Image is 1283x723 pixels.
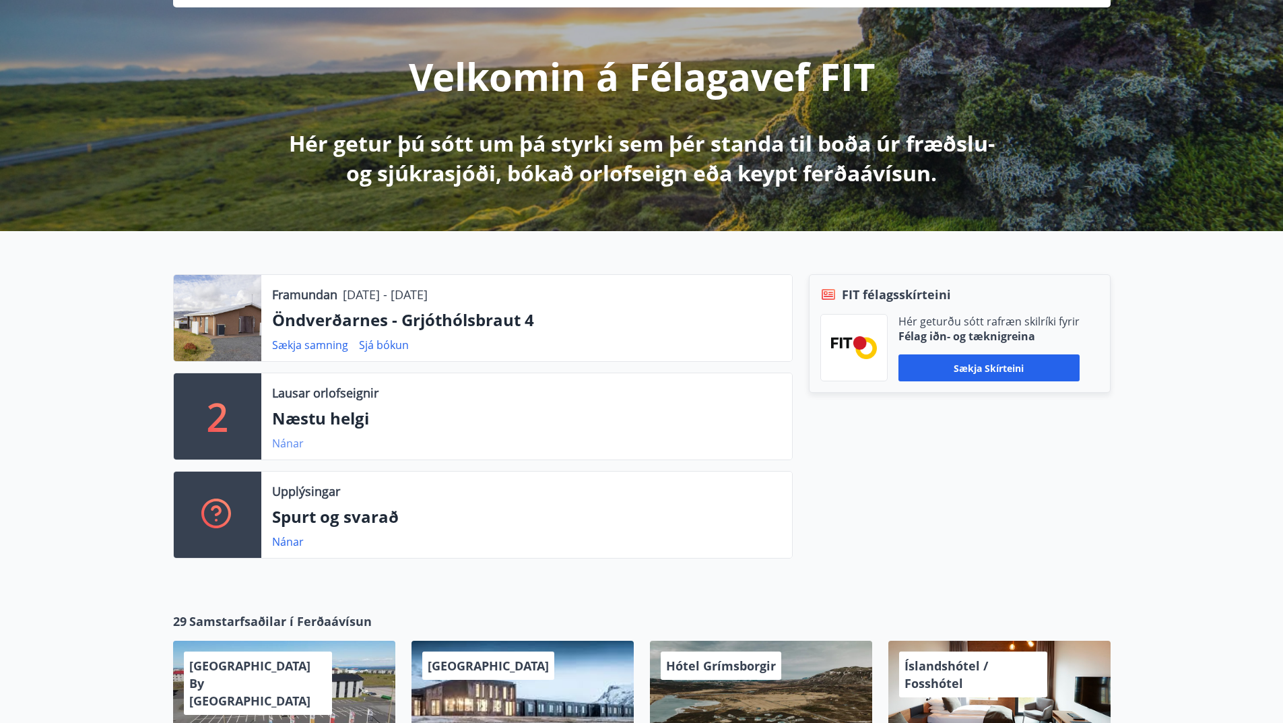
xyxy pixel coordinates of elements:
p: Hér getur þú sótt um þá styrki sem þér standa til boða úr fræðslu- og sjúkrasjóði, bókað orlofsei... [286,129,997,188]
a: Nánar [272,534,304,549]
p: Öndverðarnes - Grjóthólsbraut 4 [272,309,781,332]
span: Samstarfsaðilar í Ferðaávísun [189,612,372,630]
span: FIT félagsskírteini [842,286,951,303]
p: Næstu helgi [272,407,781,430]
p: Félag iðn- og tæknigreina [898,329,1080,344]
img: FPQVkF9lTnNbbaRSFyT17YYeljoOGk5m51IhT0bO.png [831,336,877,358]
span: [GEOGRAPHIC_DATA] [428,658,549,674]
a: Sækja samning [272,338,348,352]
p: Hér geturðu sótt rafræn skilríki fyrir [898,314,1080,329]
span: 29 [173,612,187,630]
button: Sækja skírteini [898,354,1080,381]
p: Spurt og svarað [272,505,781,528]
p: 2 [207,391,228,442]
a: Nánar [272,436,304,451]
span: Íslandshótel / Fosshótel [904,658,988,691]
span: Hótel Grímsborgir [666,658,776,674]
p: Upplýsingar [272,482,340,500]
p: Framundan [272,286,337,303]
a: Sjá bókun [359,338,409,352]
span: [GEOGRAPHIC_DATA] By [GEOGRAPHIC_DATA] [189,658,310,709]
p: Velkomin á Félagavef FIT [409,51,875,102]
p: [DATE] - [DATE] [343,286,428,303]
p: Lausar orlofseignir [272,384,379,402]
